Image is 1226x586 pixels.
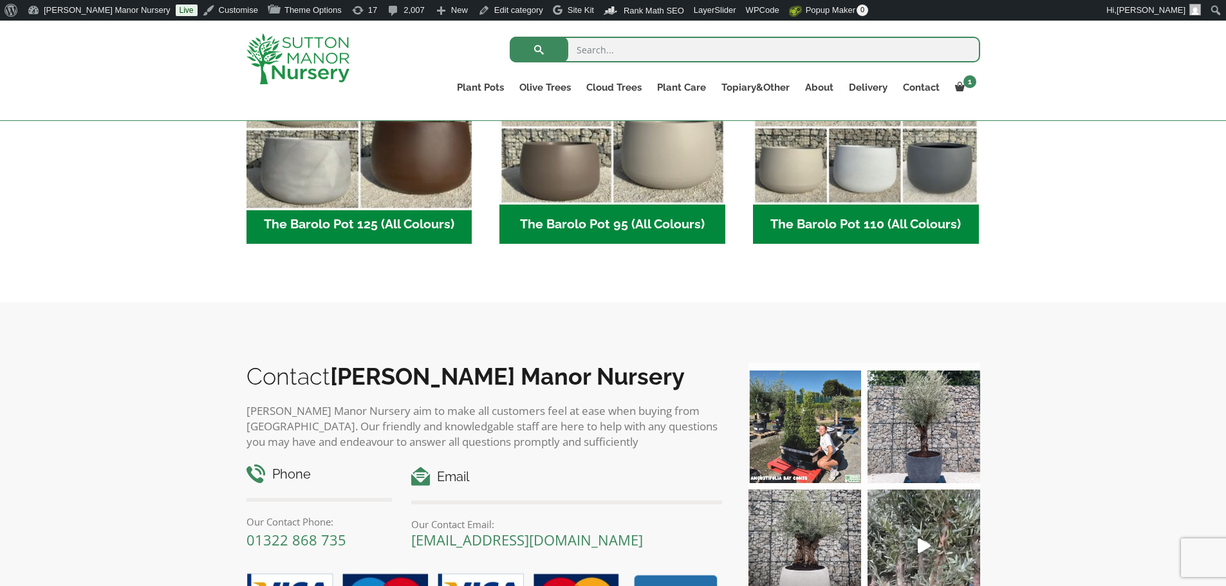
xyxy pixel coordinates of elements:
[512,78,579,96] a: Olive Trees
[797,78,841,96] a: About
[753,205,979,244] h2: The Barolo Pot 110 (All Colours)
[449,78,512,96] a: Plant Pots
[510,37,980,62] input: Search...
[246,33,349,84] img: logo
[918,538,931,553] svg: Play
[246,530,346,549] a: 01322 868 735
[411,467,722,487] h4: Email
[579,78,649,96] a: Cloud Trees
[568,5,594,15] span: Site Kit
[947,78,980,96] a: 1
[748,371,861,483] img: Our elegant & picturesque Angustifolia Cones are an exquisite addition to your Bay Tree collectio...
[499,205,725,244] h2: The Barolo Pot 95 (All Colours)
[649,78,714,96] a: Plant Care
[246,205,472,244] h2: The Barolo Pot 125 (All Colours)
[246,464,393,484] h4: Phone
[246,363,723,390] h2: Contact
[857,5,868,16] span: 0
[624,6,684,15] span: Rank Math SEO
[411,530,643,549] a: [EMAIL_ADDRESS][DOMAIN_NAME]
[1117,5,1185,15] span: [PERSON_NAME]
[895,78,947,96] a: Contact
[176,5,198,16] a: Live
[246,403,723,450] p: [PERSON_NAME] Manor Nursery aim to make all customers feel at ease when buying from [GEOGRAPHIC_D...
[963,75,976,88] span: 1
[841,78,895,96] a: Delivery
[714,78,797,96] a: Topiary&Other
[246,514,393,529] p: Our Contact Phone:
[411,517,722,532] p: Our Contact Email:
[330,363,685,390] b: [PERSON_NAME] Manor Nursery
[868,371,980,483] img: A beautiful multi-stem Spanish Olive tree potted in our luxurious fibre clay pots 😍😍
